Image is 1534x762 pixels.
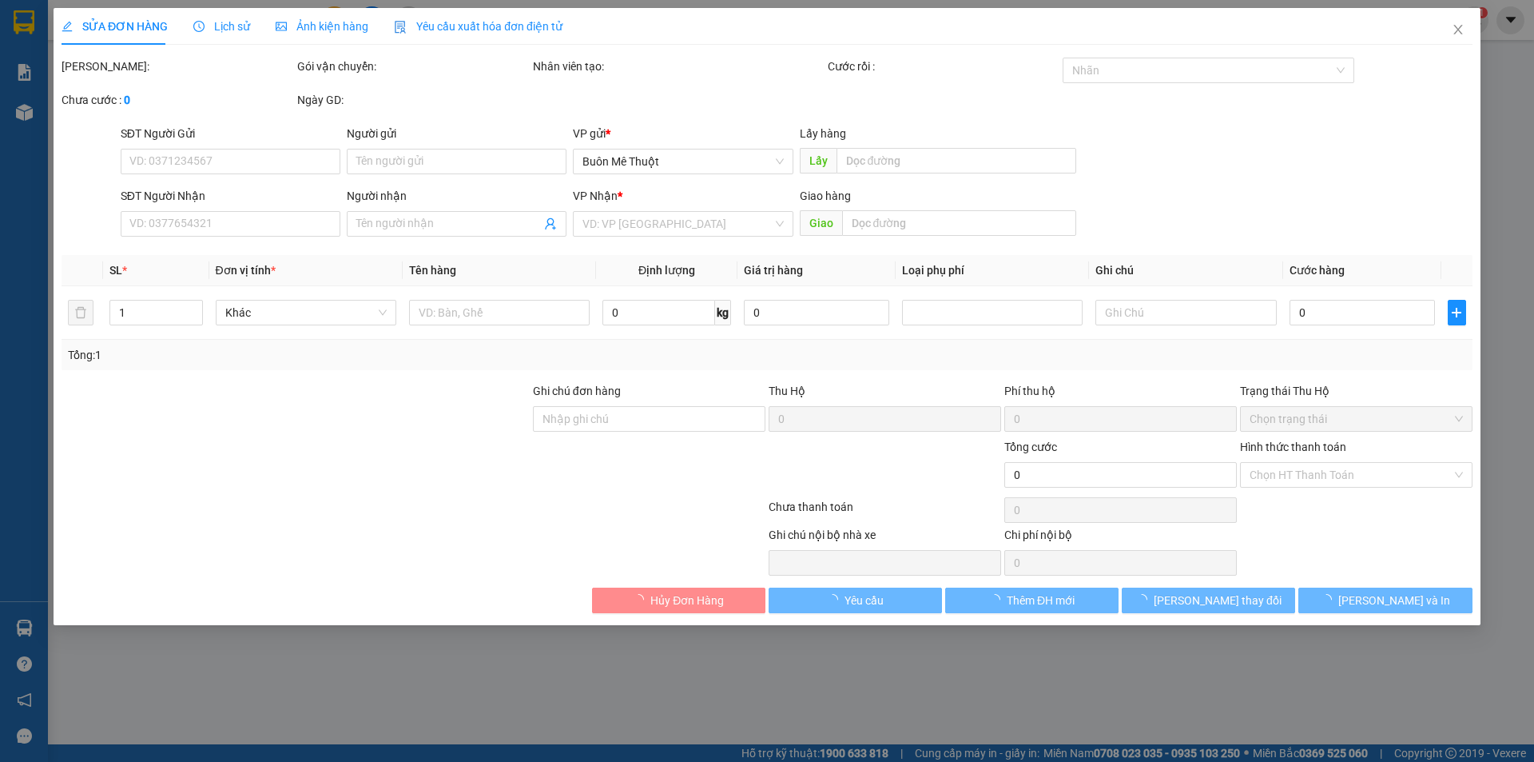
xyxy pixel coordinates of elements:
[1004,526,1237,550] div: Chi phí nội bộ
[62,21,73,32] span: edit
[1448,300,1465,325] button: plus
[62,91,294,109] div: Chưa cước :
[989,594,1007,605] span: loading
[1338,592,1450,609] span: [PERSON_NAME] và In
[8,8,64,64] img: logo.jpg
[837,148,1076,174] input: Dọc đường
[844,592,884,609] span: Yêu cầu
[769,588,942,613] button: Yêu cầu
[769,526,1001,550] div: Ghi chú nội bộ nhà xe
[1096,300,1277,325] input: Ghi Chú
[1240,382,1472,400] div: Trạng thái Thu Hộ
[638,264,695,277] span: Định lượng
[225,301,387,325] span: Khác
[533,406,765,432] input: Ghi chú đơn hàng
[715,300,731,325] span: kg
[650,592,724,609] span: Hủy Đơn Hàng
[769,385,805,397] span: Thu Hộ
[533,385,621,397] label: Ghi chú đơn hàng
[121,187,340,205] div: SĐT Người Nhận
[767,498,1003,526] div: Chưa thanh toán
[1452,23,1464,36] span: close
[1299,588,1472,613] button: [PERSON_NAME] và In
[842,210,1076,236] input: Dọc đường
[8,8,232,94] li: [GEOGRAPHIC_DATA]
[68,346,592,364] div: Tổng: 1
[1436,8,1480,53] button: Close
[297,58,530,75] div: Gói vận chuyển:
[827,594,844,605] span: loading
[8,113,110,130] li: VP Buôn Mê Thuột
[1290,264,1345,277] span: Cước hàng
[800,190,851,202] span: Giao hàng
[110,113,213,166] li: VP [GEOGRAPHIC_DATA] (Hàng)
[121,125,340,142] div: SĐT Người Gửi
[1004,382,1237,406] div: Phí thu hộ
[62,58,294,75] div: [PERSON_NAME]:
[1007,592,1075,609] span: Thêm ĐH mới
[1250,407,1463,431] span: Chọn trạng thái
[1321,594,1338,605] span: loading
[800,148,837,174] span: Lấy
[583,150,784,174] span: Buôn Mê Thuột
[800,127,846,140] span: Lấy hàng
[276,21,287,32] span: picture
[68,300,93,325] button: delete
[1090,255,1283,286] th: Ghi chú
[276,20,368,33] span: Ảnh kiện hàng
[1136,594,1154,605] span: loading
[1154,592,1282,609] span: [PERSON_NAME] thay đổi
[592,588,765,613] button: Hủy Đơn Hàng
[533,58,825,75] div: Nhân viên tạo:
[1449,306,1464,319] span: plus
[193,21,205,32] span: clock-circle
[409,300,590,325] input: VD: Bàn, Ghế
[574,125,793,142] div: VP gửi
[394,20,562,33] span: Yêu cầu xuất hóa đơn điện tử
[633,594,650,605] span: loading
[1122,588,1295,613] button: [PERSON_NAME] thay đổi
[394,21,407,34] img: icon
[828,58,1060,75] div: Cước rồi :
[1004,441,1057,453] span: Tổng cước
[409,264,456,277] span: Tên hàng
[1240,441,1346,453] label: Hình thức thanh toán
[896,255,1089,286] th: Loại phụ phí
[945,588,1119,613] button: Thêm ĐH mới
[297,91,530,109] div: Ngày GD:
[744,264,803,277] span: Giá trị hàng
[347,125,566,142] div: Người gửi
[124,94,130,106] b: 0
[545,217,558,230] span: user-add
[110,264,123,277] span: SL
[216,264,276,277] span: Đơn vị tính
[347,187,566,205] div: Người nhận
[193,20,250,33] span: Lịch sử
[574,190,618,202] span: VP Nhận
[800,210,842,236] span: Giao
[62,20,168,33] span: SỬA ĐƠN HÀNG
